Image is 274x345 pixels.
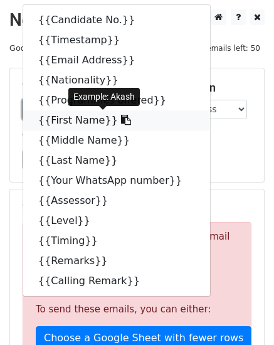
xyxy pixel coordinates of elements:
a: {{Last Name}} [23,151,210,171]
iframe: Chat Widget [211,285,274,345]
a: {{First Name}} [23,110,210,130]
a: {{Middle Name}} [23,130,210,151]
a: Daily emails left: 50 [181,43,265,53]
span: Daily emails left: 50 [181,41,265,55]
a: {{Programmes offered}} [23,90,210,110]
div: Example: Akash [68,88,140,106]
h2: New Campaign [9,9,265,31]
a: {{Calling Remark}} [23,271,210,291]
a: {{Assessor}} [23,191,210,211]
a: {{Email Address}} [23,50,210,70]
a: {{Your WhatsApp number}} [23,171,210,191]
a: {{Candidate No.}} [23,10,210,30]
a: {{Remarks}} [23,251,210,271]
small: Google Sheet: [9,43,163,53]
p: To send these emails, you can either: [36,303,238,316]
a: {{Level}} [23,211,210,231]
a: {{Nationality}} [23,70,210,90]
a: {{Timestamp}} [23,30,210,50]
a: {{Timing}} [23,231,210,251]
